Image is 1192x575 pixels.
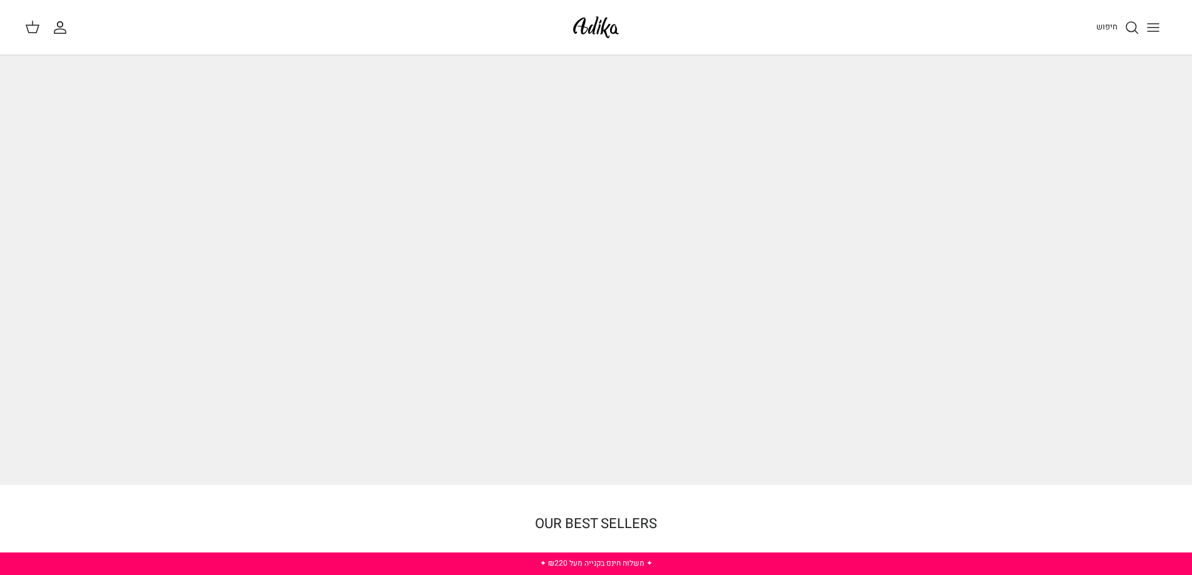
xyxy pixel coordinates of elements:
button: Toggle menu [1139,14,1167,41]
a: ✦ משלוח חינם בקנייה מעל ₪220 ✦ [540,557,653,569]
span: חיפוש [1096,21,1118,33]
a: חיפוש [1096,20,1139,35]
a: החשבון שלי [53,20,73,35]
a: OUR BEST SELLERS [535,514,657,534]
img: Adika IL [569,13,623,42]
